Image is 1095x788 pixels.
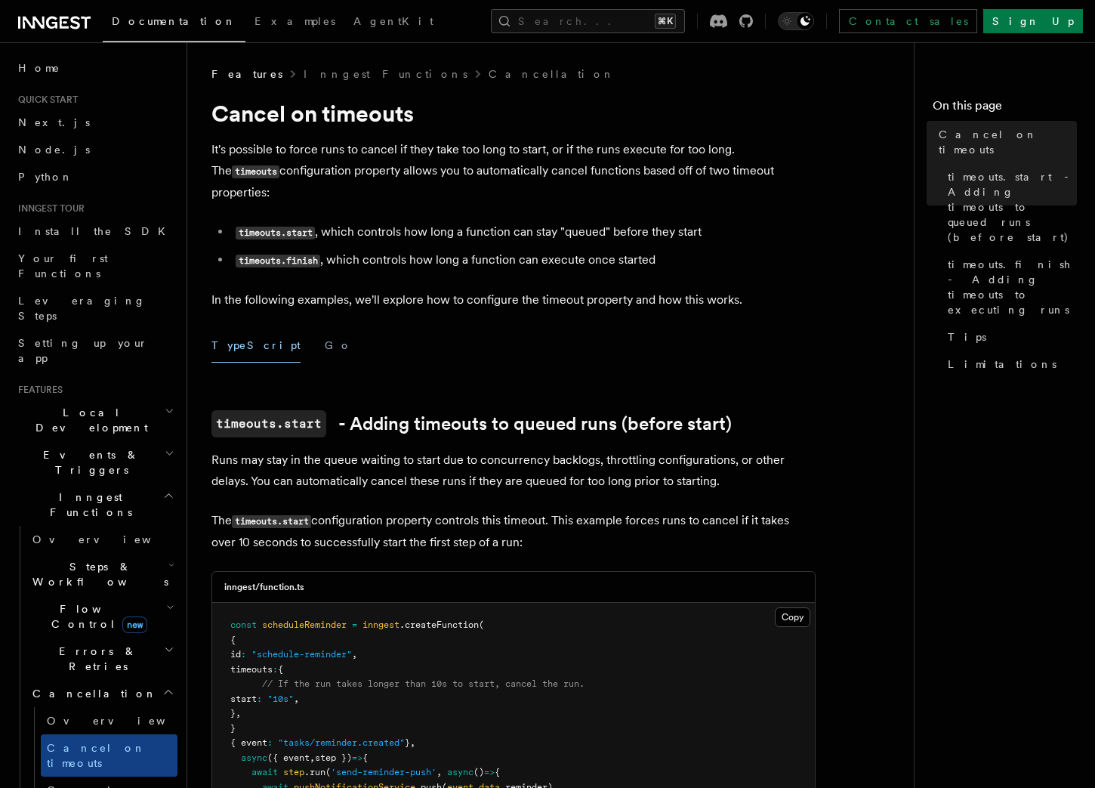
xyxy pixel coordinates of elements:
[12,94,78,106] span: Quick start
[18,144,90,156] span: Node.js
[211,329,301,363] button: TypeScript
[18,295,146,322] span: Leveraging Steps
[839,9,977,33] a: Contact sales
[399,620,479,630] span: .createFunction
[230,620,257,630] span: const
[948,257,1077,317] span: timeouts.finish - Adding timeouts to executing runs
[12,490,163,520] span: Inngest Functions
[12,287,177,329] a: Leveraging Steps
[942,323,1077,351] a: Tips
[26,686,157,701] span: Cancellation
[257,694,262,704] span: :
[12,399,177,441] button: Local Development
[26,644,164,674] span: Errors & Retries
[12,329,177,372] a: Setting up your app
[211,100,816,127] h1: Cancel on timeouts
[245,5,344,41] a: Examples
[211,139,816,203] p: It's possible to force runs to cancel if they take too long to start, or if the runs execute for ...
[325,329,352,363] button: Go
[948,169,1077,245] span: timeouts.start - Adding timeouts to queued runs (before start)
[983,9,1083,33] a: Sign Up
[12,202,85,215] span: Inngest tour
[26,601,166,632] span: Flow Control
[12,54,177,82] a: Home
[410,737,415,748] span: ,
[778,12,814,30] button: Toggle dark mode
[278,737,405,748] span: "tasks/reminder.created"
[267,737,273,748] span: :
[26,680,177,707] button: Cancellation
[304,66,467,82] a: Inngest Functions
[489,66,615,82] a: Cancellation
[254,15,335,27] span: Examples
[12,447,165,477] span: Events & Triggers
[267,752,310,763] span: ({ event
[251,649,352,660] span: "schedule-reminder"
[405,737,410,748] span: }
[230,737,267,748] span: { event
[12,218,177,245] a: Install the SDK
[479,620,484,630] span: (
[211,66,282,82] span: Features
[232,165,279,178] code: timeouts
[267,694,294,704] span: "10s"
[12,441,177,484] button: Events & Triggers
[26,553,177,595] button: Steps & Workflows
[122,616,147,633] span: new
[26,526,177,553] a: Overview
[230,708,236,718] span: }
[262,620,347,630] span: scheduleReminder
[12,405,165,435] span: Local Development
[933,121,1077,163] a: Cancel on timeouts
[362,620,399,630] span: inngest
[344,5,443,41] a: AgentKit
[241,649,246,660] span: :
[352,752,362,763] span: =>
[211,450,816,492] p: Runs may stay in the queue waiting to start due to concurrency backlogs, throttling configuration...
[942,163,1077,251] a: timeouts.start - Adding timeouts to queued runs (before start)
[447,767,473,777] span: async
[436,767,442,777] span: ,
[47,742,146,769] span: Cancel on timeouts
[232,515,311,528] code: timeouts.start
[353,15,433,27] span: AgentKit
[211,289,816,311] p: In the following examples, we'll explore how to configure the timeout property and how this works.
[12,109,177,136] a: Next.js
[491,9,685,33] button: Search...⌘K
[12,484,177,526] button: Inngest Functions
[18,225,174,237] span: Install the SDK
[939,127,1077,157] span: Cancel on timeouts
[942,251,1077,323] a: timeouts.finish - Adding timeouts to executing runs
[211,410,326,437] code: timeouts.start
[273,664,278,675] span: :
[655,14,676,29] kbd: ⌘K
[41,734,177,777] a: Cancel on timeouts
[224,581,304,593] h3: inngest/function.ts
[230,649,241,660] span: id
[304,767,325,777] span: .run
[32,533,188,545] span: Overview
[18,171,73,183] span: Python
[241,752,267,763] span: async
[236,255,320,267] code: timeouts.finish
[211,510,816,553] p: The configuration property controls this timeout. This example forces runs to cancel if it takes ...
[12,245,177,287] a: Your first Functions
[310,752,315,763] span: ,
[26,559,168,589] span: Steps & Workflows
[352,620,357,630] span: =
[18,337,148,364] span: Setting up your app
[484,767,495,777] span: =>
[942,351,1077,378] a: Limitations
[103,5,245,42] a: Documentation
[775,607,810,627] button: Copy
[18,116,90,128] span: Next.js
[26,595,177,638] button: Flow Controlnew
[12,384,63,396] span: Features
[331,767,436,777] span: 'send-reminder-push'
[495,767,500,777] span: {
[933,97,1077,121] h4: On this page
[211,410,732,437] a: timeouts.start- Adding timeouts to queued runs (before start)
[230,664,273,675] span: timeouts
[251,767,278,777] span: await
[283,767,304,777] span: step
